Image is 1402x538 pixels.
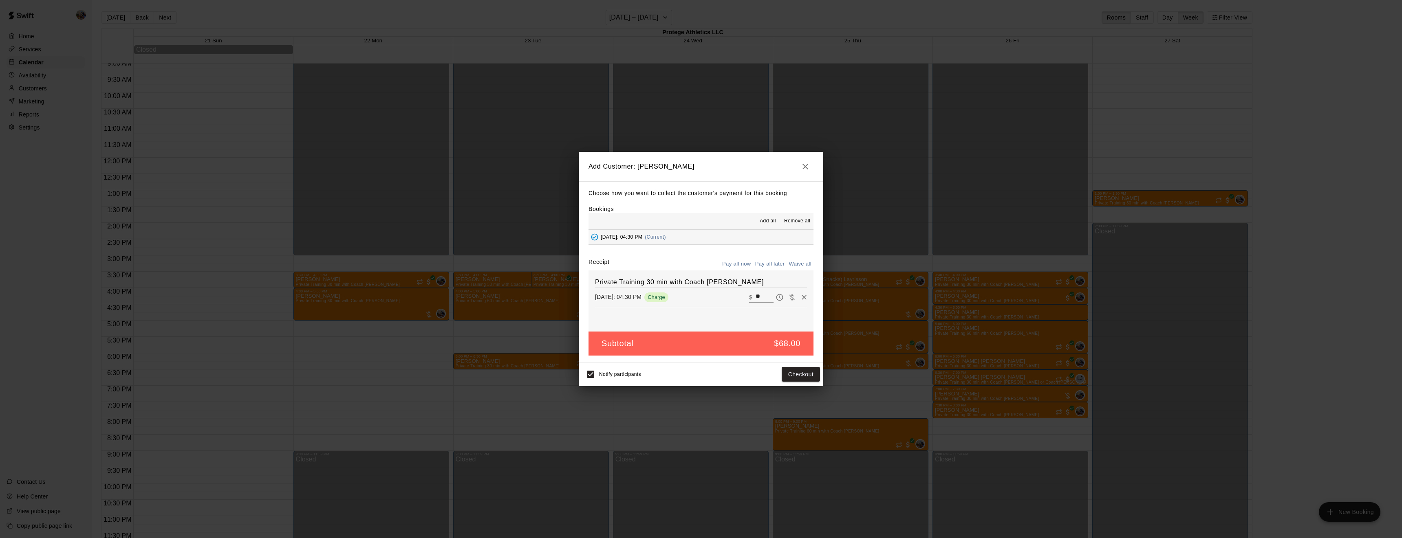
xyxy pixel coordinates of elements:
span: Pay later [774,293,786,300]
span: [DATE]: 04:30 PM [601,234,642,240]
p: [DATE]: 04:30 PM [595,293,641,301]
span: (Current) [645,234,666,240]
button: Add all [755,215,781,228]
button: Waive all [787,258,813,270]
button: Added - Collect Payment[DATE]: 04:30 PM(Current) [589,230,813,245]
button: Remove [798,291,810,303]
span: Remove all [784,217,810,225]
span: Waive payment [786,293,798,300]
button: Pay all now [720,258,753,270]
p: Choose how you want to collect the customer's payment for this booking [589,188,813,198]
h2: Add Customer: [PERSON_NAME] [579,152,823,181]
span: Notify participants [599,371,641,377]
label: Receipt [589,258,609,270]
p: $ [749,293,752,301]
span: Add all [760,217,776,225]
button: Added - Collect Payment [589,231,601,243]
h5: Subtotal [602,338,633,349]
h5: $68.00 [774,338,800,349]
span: Charge [644,294,668,300]
button: Remove all [781,215,813,228]
button: Pay all later [753,258,787,270]
button: Checkout [782,367,820,382]
label: Bookings [589,206,614,212]
h6: Private Training 30 min with Coach [PERSON_NAME] [595,277,807,288]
